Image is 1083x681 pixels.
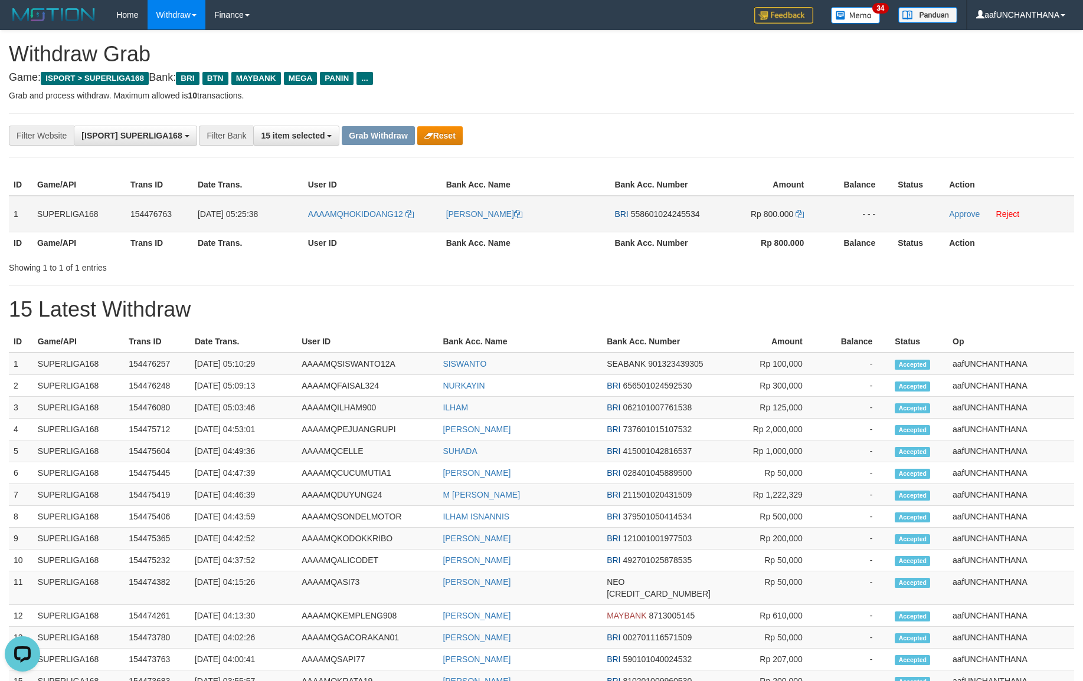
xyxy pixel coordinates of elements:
h1: 15 Latest Withdraw [9,298,1074,321]
td: aafUNCHANTHANA [948,419,1074,440]
span: Accepted [895,578,930,588]
td: 154475365 [124,528,190,550]
a: [PERSON_NAME] [443,468,511,478]
span: BRI [607,490,620,499]
td: [DATE] 04:47:39 [190,462,297,484]
th: ID [9,331,33,353]
td: SUPERLIGA168 [33,484,124,506]
td: Rp 50,000 [715,627,820,649]
th: Bank Acc. Name [438,331,602,353]
span: Copy 379501050414534 to clipboard [623,512,692,521]
td: SUPERLIGA168 [33,627,124,649]
span: Copy 8713005145 to clipboard [649,611,695,620]
a: ILHAM [443,403,468,412]
td: - [820,528,891,550]
span: BRI [176,72,199,85]
th: Date Trans. [193,174,303,196]
td: Rp 50,000 [715,550,820,571]
span: BRI [607,446,620,456]
strong: 10 [188,91,197,100]
span: BRI [607,468,620,478]
span: MAYBANK [607,611,646,620]
td: 9 [9,528,33,550]
td: [DATE] 04:00:41 [190,649,297,670]
td: 5 [9,440,33,462]
td: SUPERLIGA168 [33,375,124,397]
td: 154476080 [124,397,190,419]
span: Accepted [895,556,930,566]
span: Rp 800.000 [751,209,793,219]
span: Accepted [895,655,930,665]
td: - [820,605,891,627]
td: 154475445 [124,462,190,484]
td: Rp 500,000 [715,506,820,528]
td: SUPERLIGA168 [33,506,124,528]
td: Rp 50,000 [715,571,820,605]
span: Accepted [895,633,930,643]
span: Copy 590101040024532 to clipboard [623,654,692,664]
td: aafUNCHANTHANA [948,397,1074,419]
span: Accepted [895,425,930,435]
td: aafUNCHANTHANA [948,649,1074,670]
a: Approve [949,209,980,219]
span: 15 item selected [261,131,325,140]
th: User ID [297,331,438,353]
span: MEGA [284,72,318,85]
th: Bank Acc. Number [602,331,715,353]
td: 1 [9,196,32,232]
td: SUPERLIGA168 [33,353,124,375]
td: SUPERLIGA168 [33,397,124,419]
td: Rp 207,000 [715,649,820,670]
td: - [820,353,891,375]
td: AAAAMQILHAM900 [297,397,438,419]
span: BTN [202,72,228,85]
span: Copy 002701116571509 to clipboard [623,633,692,642]
span: BRI [607,381,620,390]
a: [PERSON_NAME] [443,654,511,664]
td: 154473780 [124,627,190,649]
span: Copy 558601024245534 to clipboard [631,209,700,219]
a: M [PERSON_NAME] [443,490,520,499]
div: Filter Bank [199,126,253,146]
td: 3 [9,397,33,419]
span: SEABANK [607,359,646,369]
button: 15 item selected [253,126,339,146]
th: ID [9,232,32,254]
td: SUPERLIGA168 [33,550,124,571]
td: aafUNCHANTHANA [948,375,1074,397]
a: [PERSON_NAME] [443,633,511,642]
td: 11 [9,571,33,605]
th: Status [893,174,944,196]
td: - [820,375,891,397]
td: AAAAMQKODOKKRIBO [297,528,438,550]
span: BRI [607,534,620,543]
td: Rp 610,000 [715,605,820,627]
td: AAAAMQGACORAKAN01 [297,627,438,649]
td: aafUNCHANTHANA [948,484,1074,506]
td: aafUNCHANTHANA [948,605,1074,627]
td: 6 [9,462,33,484]
td: aafUNCHANTHANA [948,550,1074,571]
span: BRI [607,425,620,434]
td: 7 [9,484,33,506]
td: [DATE] 04:43:59 [190,506,297,528]
span: Accepted [895,469,930,479]
td: 154475406 [124,506,190,528]
td: AAAAMQALICODET [297,550,438,571]
td: 13 [9,627,33,649]
span: BRI [607,654,620,664]
span: 34 [872,3,888,14]
td: SUPERLIGA168 [32,196,126,232]
a: [PERSON_NAME] [443,611,511,620]
span: Accepted [895,611,930,621]
td: Rp 50,000 [715,462,820,484]
img: MOTION_logo.png [9,6,99,24]
td: 154474382 [124,571,190,605]
th: Bank Acc. Number [610,174,714,196]
span: Copy 121001001977503 to clipboard [623,534,692,543]
span: ISPORT > SUPERLIGA168 [41,72,149,85]
span: Accepted [895,491,930,501]
a: NURKAYIN [443,381,485,390]
th: Date Trans. [190,331,297,353]
a: ILHAM ISNANNIS [443,512,509,521]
